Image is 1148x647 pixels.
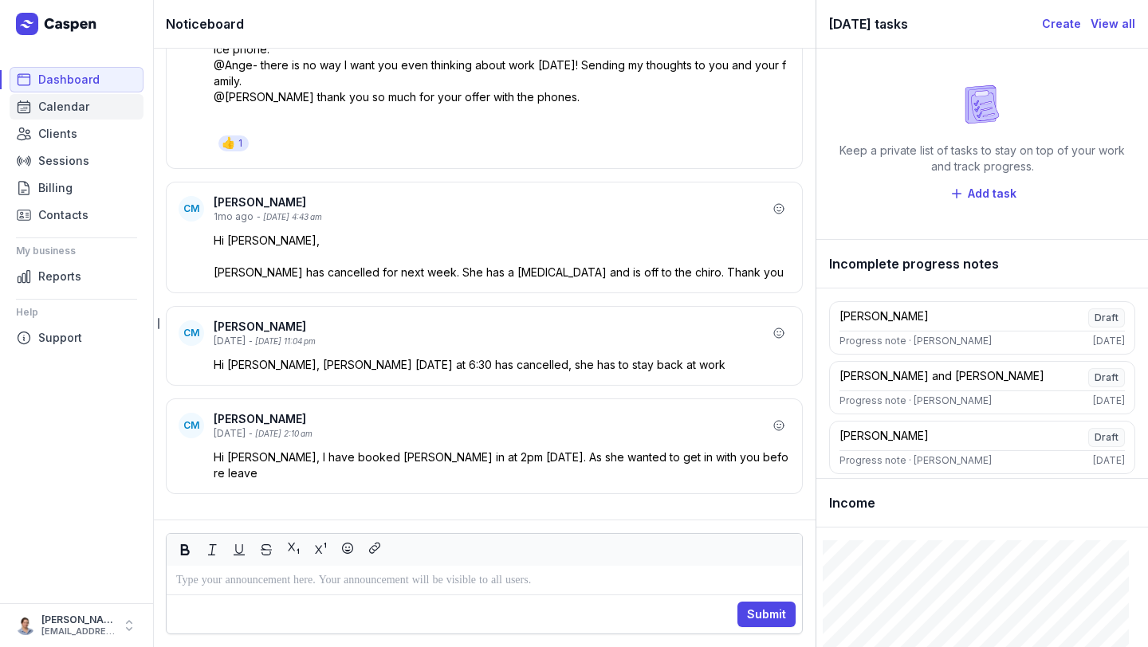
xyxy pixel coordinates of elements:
div: - [DATE] 11:04 pm [249,335,316,347]
span: Add task [968,184,1016,203]
a: [PERSON_NAME]DraftProgress note · [PERSON_NAME][DATE] [829,301,1135,355]
span: Contacts [38,206,88,225]
img: User profile image [16,616,35,635]
div: [PERSON_NAME] [839,308,929,327]
p: @Ange- there is no way I want you even thinking about work [DATE]! Sending my thoughts to you and... [214,57,790,89]
a: [PERSON_NAME] and [PERSON_NAME]DraftProgress note · [PERSON_NAME][DATE] [829,361,1135,414]
div: Keep a private list of tasks to stay on top of your work and track progress. [829,143,1135,174]
button: Submit [737,602,796,627]
a: Create [1042,14,1081,33]
div: Progress note · [PERSON_NAME] [839,335,992,347]
a: [PERSON_NAME]DraftProgress note · [PERSON_NAME][DATE] [829,421,1135,474]
div: Incomplete progress notes [816,240,1148,288]
span: Draft [1088,308,1125,327]
div: [DATE] [214,427,246,440]
div: [PERSON_NAME] [41,614,115,626]
p: [PERSON_NAME] has cancelled for next week. She has a [MEDICAL_DATA] and is off to the chiro. Than... [214,265,790,280]
p: Hi [PERSON_NAME], I have booked [PERSON_NAME] in at 2pm [DATE]. As she wanted to get in with you ... [214,449,790,481]
div: 1mo ago [214,210,254,223]
div: [DATE] [214,335,246,347]
span: Draft [1088,368,1125,387]
div: - [DATE] 2:10 am [249,428,313,440]
div: [DATE] [1093,394,1125,407]
div: Progress note · [PERSON_NAME] [839,454,992,467]
div: Income [816,479,1148,527]
span: CM [183,327,199,339]
span: CM [183,419,199,432]
div: Progress note · [PERSON_NAME] [839,394,992,407]
div: [PERSON_NAME] [214,194,768,210]
div: My business [16,238,137,264]
div: [DATE] [1093,335,1125,347]
a: View all [1091,14,1135,33]
div: [PERSON_NAME] [839,428,929,447]
p: Hi [PERSON_NAME], [214,233,790,249]
p: Hi [PERSON_NAME], [PERSON_NAME] [DATE] at 6:30 has cancelled, she has to stay back at work [214,357,790,373]
span: CM [183,202,199,215]
div: - [DATE] 4:43 am [257,211,322,223]
span: Dashboard [38,70,100,89]
span: Submit [747,605,786,624]
span: Clients [38,124,77,143]
span: Reports [38,267,81,286]
span: Sessions [38,151,89,171]
span: Calendar [38,97,89,116]
span: Draft [1088,428,1125,447]
span: Billing [38,178,73,198]
div: 1 [238,137,242,150]
div: Help [16,300,137,325]
span: Support [38,328,82,347]
div: [DATE] [1093,454,1125,467]
div: [DATE] tasks [829,13,1042,35]
div: 👍 [222,135,235,151]
div: [PERSON_NAME] [214,411,768,427]
div: [EMAIL_ADDRESS][DOMAIN_NAME] [41,626,115,637]
div: [PERSON_NAME] [214,319,768,335]
p: @[PERSON_NAME] thank you so much for your offer with the phones. [214,89,790,105]
div: [PERSON_NAME] and [PERSON_NAME] [839,368,1044,387]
